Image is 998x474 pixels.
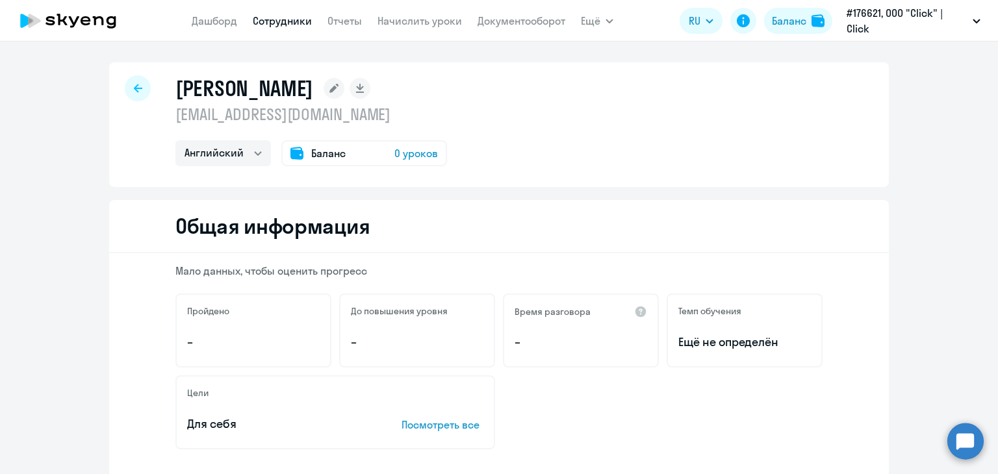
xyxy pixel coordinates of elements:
[581,13,600,29] span: Ещё
[351,305,448,317] h5: До повышения уровня
[515,334,647,351] p: –
[253,14,312,27] a: Сотрудники
[311,145,346,161] span: Баланс
[175,104,447,125] p: [EMAIL_ADDRESS][DOMAIN_NAME]
[678,305,741,317] h5: Темп обучения
[175,264,823,278] p: Мало данных, чтобы оценить прогресс
[581,8,613,34] button: Ещё
[847,5,967,36] p: #176621, ООО "Click" | Click
[175,213,370,239] h2: Общая информация
[689,13,700,29] span: RU
[764,8,832,34] button: Балансbalance
[394,145,438,161] span: 0 уроков
[840,5,987,36] button: #176621, ООО "Click" | Click
[402,417,483,432] p: Посмотреть все
[772,13,806,29] div: Баланс
[187,305,229,317] h5: Пройдено
[187,416,361,432] p: Для себя
[351,334,483,351] p: –
[327,14,362,27] a: Отчеты
[175,75,313,101] h1: [PERSON_NAME]
[678,334,811,351] span: Ещё не определён
[515,306,591,318] h5: Время разговора
[192,14,237,27] a: Дашборд
[680,8,723,34] button: RU
[377,14,462,27] a: Начислить уроки
[478,14,565,27] a: Документооборот
[187,334,320,351] p: –
[187,387,209,399] h5: Цели
[812,14,825,27] img: balance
